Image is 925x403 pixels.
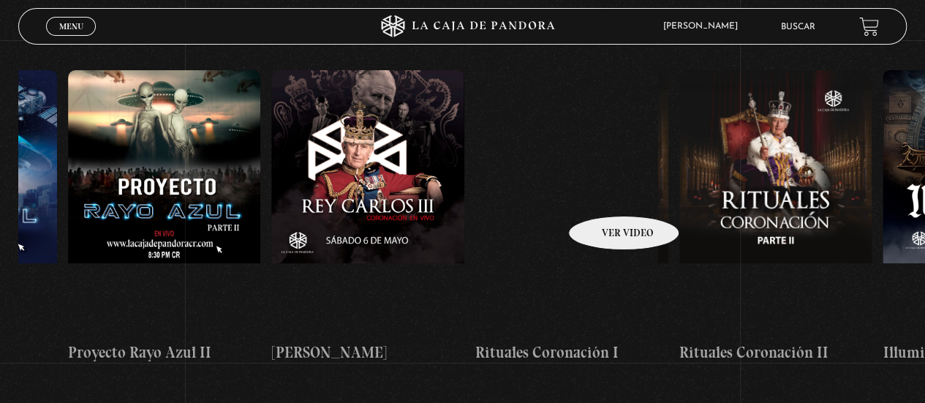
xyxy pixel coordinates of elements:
h4: [PERSON_NAME] [271,341,464,364]
a: Proyecto Rayo Azul II [68,48,261,388]
span: [PERSON_NAME] [656,22,752,31]
h4: Proyecto Rayo Azul II [68,341,261,364]
a: View your shopping cart [859,17,879,37]
a: Rituales Coronación II [679,48,872,388]
a: Rituales Coronación I [475,48,668,388]
button: Previous [18,11,44,37]
h4: Rituales Coronación II [679,341,872,364]
span: Menu [59,22,83,31]
a: [PERSON_NAME] [271,48,464,388]
span: Cerrar [54,34,88,45]
h4: Rituales Coronación I [475,341,668,364]
a: Buscar [781,23,815,31]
